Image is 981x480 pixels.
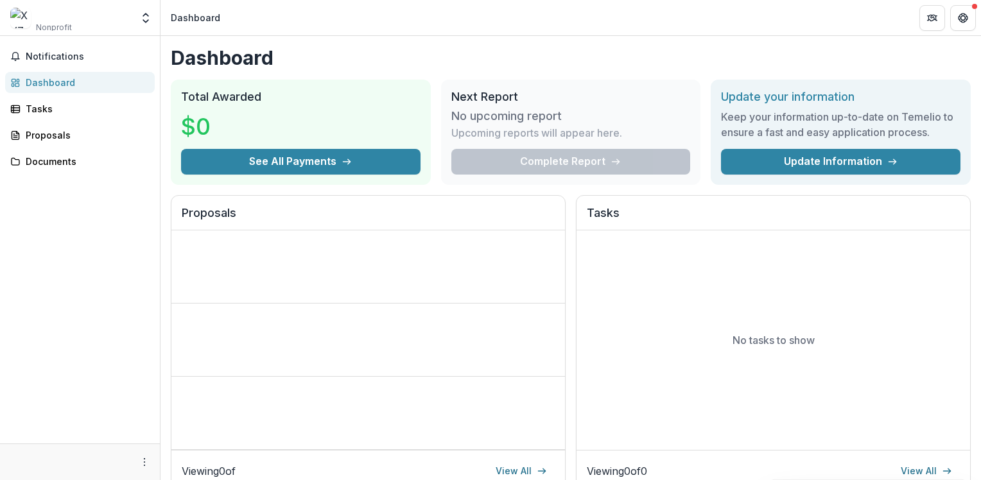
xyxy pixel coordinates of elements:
[5,124,155,146] a: Proposals
[5,46,155,67] button: Notifications
[451,109,562,123] h3: No upcoming report
[26,128,144,142] div: Proposals
[181,90,421,104] h2: Total Awarded
[587,206,960,230] h2: Tasks
[26,76,144,89] div: Dashboard
[182,206,555,230] h2: Proposals
[451,90,691,104] h2: Next Report
[587,463,647,479] p: Viewing 0 of 0
[950,5,976,31] button: Get Help
[733,332,815,348] p: No tasks to show
[5,151,155,172] a: Documents
[5,72,155,93] a: Dashboard
[137,5,155,31] button: Open entity switcher
[919,5,945,31] button: Partners
[36,22,72,33] span: Nonprofit
[26,102,144,116] div: Tasks
[182,463,236,479] p: Viewing 0 of
[137,454,152,470] button: More
[26,155,144,168] div: Documents
[721,109,960,140] h3: Keep your information up-to-date on Temelio to ensure a fast and easy application process.
[171,46,971,69] h1: Dashboard
[181,149,421,175] button: See All Payments
[171,11,220,24] div: Dashboard
[451,125,622,141] p: Upcoming reports will appear here.
[5,98,155,119] a: Tasks
[166,8,225,27] nav: breadcrumb
[721,90,960,104] h2: Update your information
[10,8,31,28] img: XYZ
[721,149,960,175] a: Update Information
[26,51,150,62] span: Notifications
[181,109,277,144] h3: $0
